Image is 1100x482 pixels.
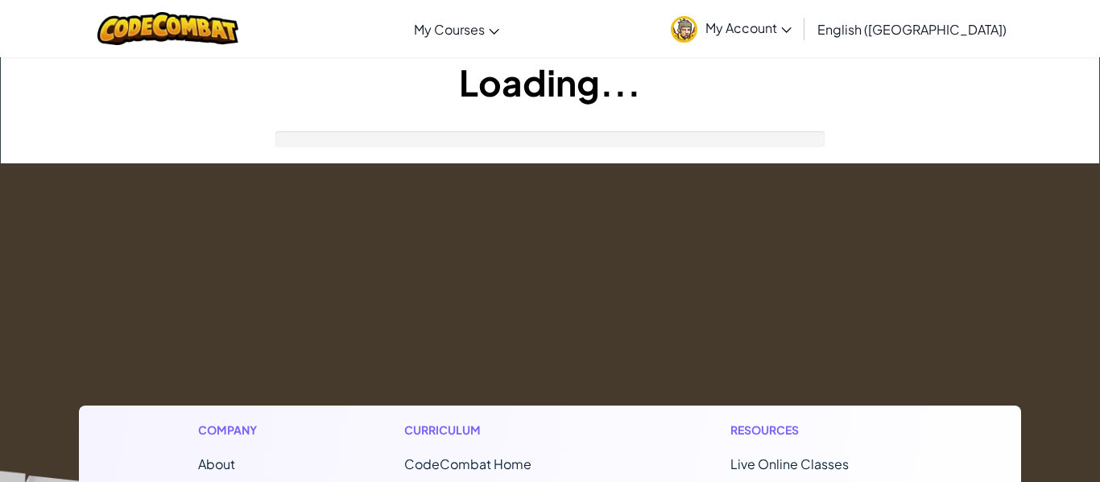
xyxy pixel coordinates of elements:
a: Live Online Classes [730,455,849,472]
span: CodeCombat Home [404,455,531,472]
h1: Curriculum [404,422,599,439]
h1: Resources [730,422,902,439]
span: English ([GEOGRAPHIC_DATA]) [817,21,1007,38]
img: CodeCombat logo [97,12,238,45]
a: About [198,455,235,472]
a: My Account [663,3,800,54]
span: My Account [705,19,792,36]
h1: Loading... [1,57,1099,107]
a: My Courses [406,7,507,51]
span: My Courses [414,21,485,38]
a: English ([GEOGRAPHIC_DATA]) [809,7,1015,51]
img: avatar [671,16,697,43]
h1: Company [198,422,273,439]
